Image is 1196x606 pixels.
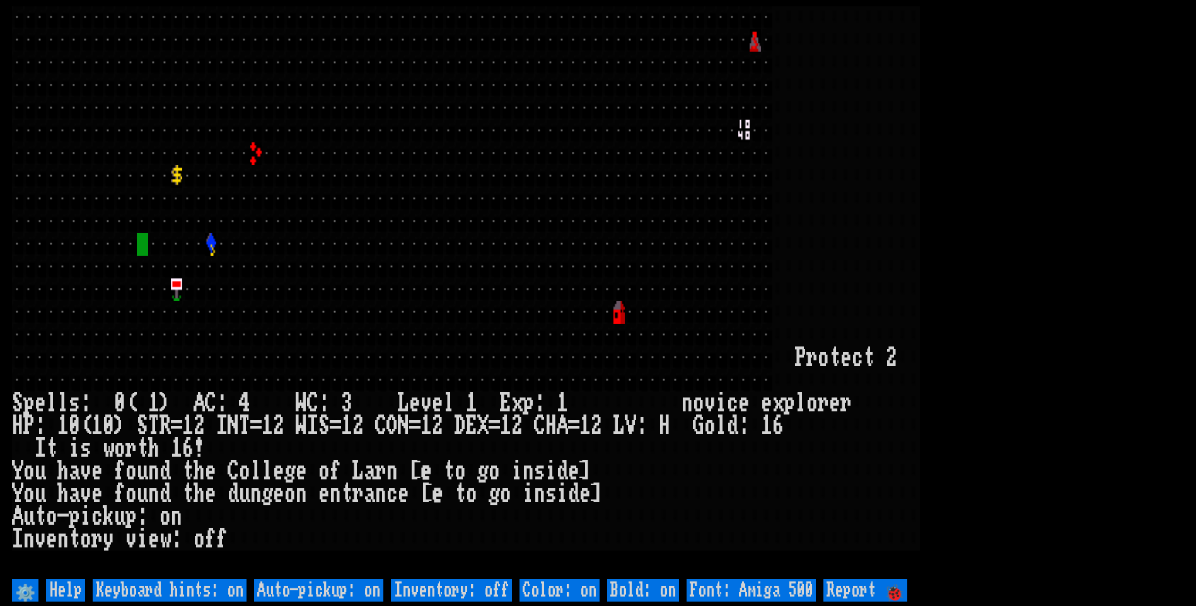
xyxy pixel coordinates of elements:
[239,460,250,483] div: o
[330,483,341,505] div: n
[148,483,160,505] div: n
[818,392,829,414] div: r
[579,414,591,437] div: 1
[171,414,182,437] div: =
[500,483,511,505] div: o
[69,483,80,505] div: a
[852,346,863,369] div: c
[579,483,591,505] div: e
[307,392,318,414] div: C
[35,437,46,460] div: I
[148,392,160,414] div: 1
[205,528,216,551] div: f
[216,528,228,551] div: f
[818,346,829,369] div: o
[738,392,750,414] div: e
[625,414,636,437] div: V
[284,460,296,483] div: g
[772,392,784,414] div: x
[125,483,137,505] div: o
[568,414,579,437] div: =
[69,528,80,551] div: t
[727,414,738,437] div: d
[432,392,443,414] div: e
[114,414,125,437] div: )
[273,414,284,437] div: 2
[523,483,534,505] div: i
[148,414,160,437] div: T
[557,414,568,437] div: A
[391,579,512,602] input: Inventory: off
[80,460,91,483] div: v
[205,460,216,483] div: e
[12,483,23,505] div: Y
[682,392,693,414] div: n
[568,460,579,483] div: e
[534,392,545,414] div: :
[489,414,500,437] div: =
[250,414,262,437] div: =
[46,528,57,551] div: e
[69,460,80,483] div: a
[520,579,600,602] input: Color: on
[194,392,205,414] div: A
[69,505,80,528] div: p
[511,460,523,483] div: i
[57,392,69,414] div: l
[364,483,375,505] div: a
[386,414,398,437] div: O
[829,392,840,414] div: e
[103,528,114,551] div: y
[557,483,568,505] div: i
[93,579,247,602] input: Keyboard hints: on
[23,392,35,414] div: p
[806,392,818,414] div: o
[273,483,284,505] div: e
[148,460,160,483] div: n
[137,505,148,528] div: :
[125,460,137,483] div: o
[455,460,466,483] div: o
[114,460,125,483] div: f
[160,528,171,551] div: w
[35,460,46,483] div: u
[57,483,69,505] div: h
[137,483,148,505] div: u
[12,392,23,414] div: S
[160,414,171,437] div: R
[386,460,398,483] div: n
[23,483,35,505] div: o
[80,437,91,460] div: s
[12,505,23,528] div: A
[523,392,534,414] div: p
[421,460,432,483] div: e
[254,579,383,602] input: Auto-pickup: on
[137,460,148,483] div: u
[511,414,523,437] div: 2
[296,460,307,483] div: e
[91,505,103,528] div: c
[125,392,137,414] div: (
[443,392,455,414] div: l
[806,346,818,369] div: r
[35,483,46,505] div: u
[375,460,386,483] div: r
[568,483,579,505] div: d
[704,392,716,414] div: v
[148,528,160,551] div: e
[886,346,897,369] div: 2
[205,483,216,505] div: e
[466,483,477,505] div: o
[69,414,80,437] div: 0
[23,460,35,483] div: o
[500,392,511,414] div: E
[687,579,816,602] input: Font: Amiga 500
[69,437,80,460] div: i
[557,460,568,483] div: d
[341,414,352,437] div: 1
[307,414,318,437] div: I
[91,414,103,437] div: 1
[194,437,205,460] div: !
[386,483,398,505] div: c
[823,579,907,602] input: Report 🐞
